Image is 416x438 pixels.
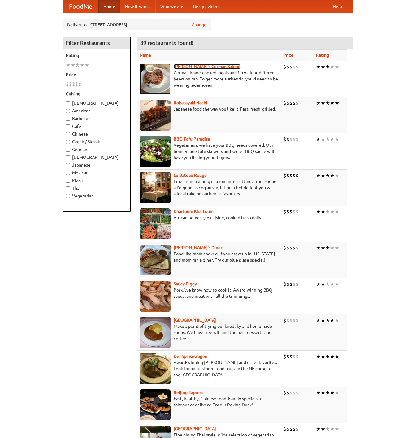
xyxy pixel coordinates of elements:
li: $ [289,208,292,215]
li: ★ [325,63,330,70]
p: Make a point of trying our knedlíky and homemade soups. We have free wifi and the best desserts a... [140,323,278,342]
a: [PERSON_NAME]'s Diner [174,245,222,250]
li: $ [72,81,75,88]
li: ★ [316,317,321,324]
li: ★ [316,208,321,215]
li: $ [286,426,289,432]
h4: Filter Restaurants [63,37,130,49]
a: Home [98,0,120,13]
li: $ [296,136,299,143]
li: ★ [321,245,325,251]
p: Pork. We know how to cook it. Award-winning BBQ sauce, and meat with all the trimmings. [140,287,278,299]
img: tofuparadise.jpg [140,136,171,167]
input: Mexican [66,171,70,175]
a: Price [283,53,293,58]
li: $ [289,172,292,179]
img: khartoum.jpg [140,208,171,239]
li: $ [292,63,296,70]
li: ★ [335,245,339,251]
div: Deliver to: [STREET_ADDRESS] [63,19,211,30]
li: $ [289,426,292,432]
img: czechpoint.jpg [140,317,171,348]
a: Rating [316,53,329,58]
label: [DEMOGRAPHIC_DATA] [66,154,127,160]
li: ★ [335,100,339,106]
li: ★ [321,172,325,179]
li: ★ [330,317,335,324]
li: ★ [330,353,335,360]
li: $ [69,81,72,88]
li: ★ [316,353,321,360]
li: $ [66,81,69,88]
label: Chinese [66,131,127,137]
li: $ [283,172,286,179]
li: ★ [321,353,325,360]
b: [PERSON_NAME]'s German Saloon [174,64,240,69]
li: $ [286,389,289,396]
li: ★ [330,245,335,251]
li: ★ [330,208,335,215]
li: ★ [321,426,325,432]
li: $ [296,172,299,179]
li: $ [289,136,292,143]
b: Robatayaki Hachi [174,100,207,105]
li: $ [289,245,292,251]
label: Japanese [66,162,127,168]
b: Le Bateau Rouge [174,173,207,178]
li: ★ [335,208,339,215]
li: ★ [321,136,325,143]
li: ★ [321,317,325,324]
li: $ [292,172,296,179]
li: $ [296,317,299,324]
li: $ [283,389,286,396]
li: $ [289,100,292,106]
b: [GEOGRAPHIC_DATA] [174,318,216,323]
li: ★ [335,136,339,143]
p: German home-cooked meals and fifty-eight different beers on tap. To get more authentic, you'd nee... [140,70,278,88]
li: $ [289,353,292,360]
a: Who we are [155,0,188,13]
img: sallys.jpg [140,245,171,275]
li: $ [289,317,292,324]
li: $ [283,100,286,106]
b: Khartoum Khartoum [174,209,214,214]
li: ★ [330,281,335,288]
li: $ [286,317,289,324]
label: German [66,146,127,153]
b: Der Speisewagen [174,354,207,359]
img: saucy.jpg [140,281,171,312]
input: Thai [66,186,70,190]
li: ★ [325,426,330,432]
input: Pizza [66,179,70,183]
input: Barbecue [66,117,70,121]
li: ★ [330,63,335,70]
p: Vegetarians, we have your BBQ needs covered. Our home-made tofu skewers and secret BBQ sauce will... [140,142,278,161]
li: $ [296,426,299,432]
img: speisewagen.jpg [140,353,171,384]
a: BBQ Tofu Paradise [174,137,210,141]
li: $ [296,100,299,106]
li: ★ [84,62,89,68]
p: Japanese food the way you like it. Fast, fresh, grilled. [140,106,278,112]
li: $ [283,317,286,324]
li: ★ [80,62,84,68]
li: ★ [325,389,330,396]
li: $ [283,281,286,288]
input: [DEMOGRAPHIC_DATA] [66,101,70,105]
li: ★ [325,136,330,143]
img: bateaurouge.jpg [140,172,171,203]
li: ★ [335,281,339,288]
input: [DEMOGRAPHIC_DATA] [66,155,70,159]
label: American [66,108,127,114]
li: ★ [335,63,339,70]
li: ★ [335,426,339,432]
li: ★ [325,100,330,106]
li: ★ [66,62,71,68]
li: $ [283,353,286,360]
li: $ [286,208,289,215]
li: ★ [75,62,80,68]
li: ★ [316,172,321,179]
li: ★ [321,208,325,215]
li: $ [296,281,299,288]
